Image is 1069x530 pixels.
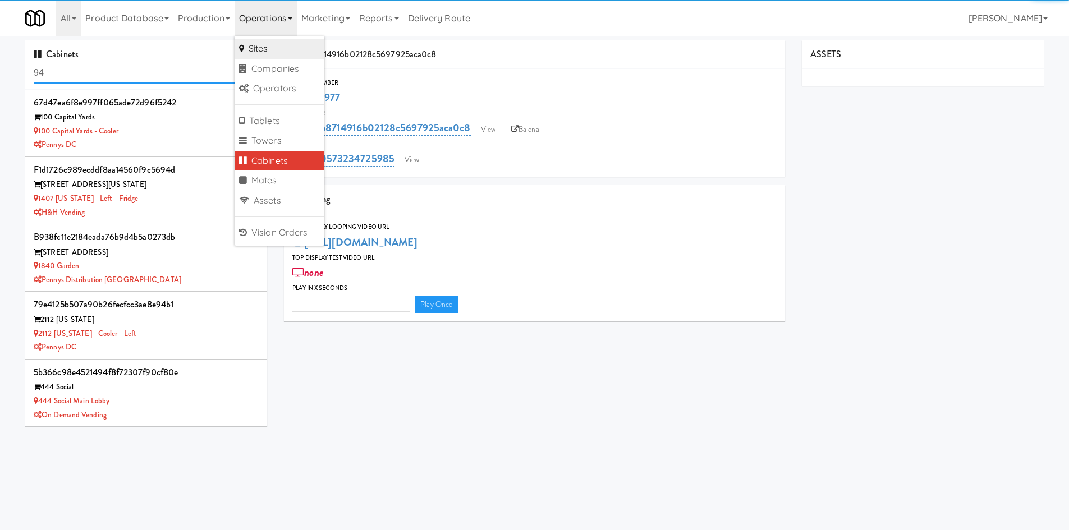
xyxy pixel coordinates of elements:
[292,138,777,149] div: POS
[292,252,777,264] div: Top Display Test Video Url
[34,207,85,218] a: H&H Vending
[25,224,267,292] li: b938fc11e2184eada76b9d4b5a0273db[STREET_ADDRESS] 1840 GardenPennys Distribution [GEOGRAPHIC_DATA]
[34,342,76,352] a: Pennys DC
[25,360,267,427] li: 5b366c98e4521494f8f72307f90cf80e444 Social 444 Social Main LobbyOn Demand Vending
[34,246,259,260] div: [STREET_ADDRESS]
[34,296,259,313] div: 79e4125b507a90b26fecfcc3ae8e94b1
[292,283,777,294] div: Play in X seconds
[34,162,259,178] div: f1d1726c989ecddf8aa14560f9c5694d
[292,234,417,250] a: [URL][DOMAIN_NAME]
[34,313,259,327] div: 2112 [US_STATE]
[292,120,470,136] a: 31b4b8714916b02128c5697925aca0c8
[235,111,324,131] a: Tablets
[235,223,324,243] a: Vision Orders
[34,63,259,84] input: Search cabinets
[34,274,181,285] a: Pennys Distribution [GEOGRAPHIC_DATA]
[25,90,267,157] li: 67d47ea6f8e997ff065ade72d96f5242100 Capital Yards 100 Capital Yards - CoolerPennys DC
[292,151,394,167] a: 0000573234725985
[810,48,842,61] span: ASSETS
[235,59,324,79] a: Companies
[235,151,324,171] a: Cabinets
[292,77,777,89] div: Serial Number
[34,110,259,125] div: 100 Capital Yards
[25,8,45,28] img: Micromart
[34,409,107,420] a: On Demand Vending
[34,229,259,246] div: b938fc11e2184eada76b9d4b5a0273db
[415,296,458,313] a: Play Once
[34,364,259,381] div: 5b366c98e4521494f8f72307f90cf80e
[34,178,259,192] div: [STREET_ADDRESS][US_STATE]
[284,40,785,69] div: 31b4b8714916b02128c5697925aca0c8
[235,39,324,59] a: Sites
[34,126,118,136] a: 100 Capital Yards - Cooler
[34,193,138,204] a: 1407 [US_STATE] - Left - Fridge
[25,157,267,224] li: f1d1726c989ecddf8aa14560f9c5694d[STREET_ADDRESS][US_STATE] 1407 [US_STATE] - Left - FridgeH&H Ven...
[292,265,323,280] a: none
[34,328,136,339] a: 2112 [US_STATE] - Cooler - Left
[34,94,259,111] div: 67d47ea6f8e997ff065ade72d96f5242
[292,108,777,119] div: Computer
[34,395,109,406] a: 444 Social Main Lobby
[399,151,425,168] a: View
[235,131,324,151] a: Towers
[475,121,501,138] a: View
[235,191,324,211] a: Assets
[34,380,259,394] div: 444 Social
[34,139,76,150] a: Pennys DC
[25,292,267,359] li: 79e4125b507a90b26fecfcc3ae8e94b12112 [US_STATE] 2112 [US_STATE] - Cooler - LeftPennys DC
[34,48,79,61] span: Cabinets
[506,121,545,138] a: Balena
[235,79,324,99] a: Operators
[235,170,324,191] a: Mates
[34,260,79,271] a: 1840 Garden
[292,222,777,233] div: Top Display Looping Video Url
